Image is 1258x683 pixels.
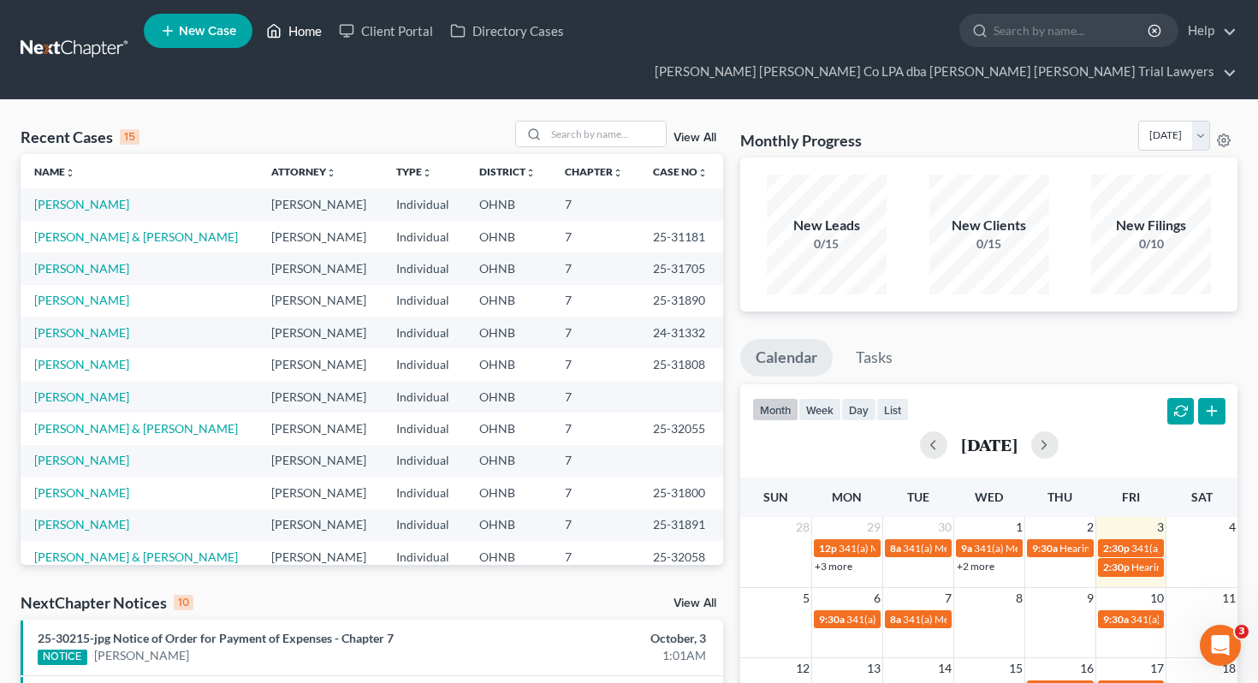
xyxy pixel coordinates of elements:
span: Sun [763,490,788,504]
td: 7 [551,285,639,317]
span: 9:30a [1103,613,1129,626]
td: Individual [383,541,465,573]
td: [PERSON_NAME] [258,413,383,444]
a: Tasks [840,339,908,377]
button: month [752,398,798,421]
span: 13 [865,658,882,679]
a: +3 more [815,560,852,573]
span: 10 [1148,588,1166,609]
a: [PERSON_NAME] [94,647,189,664]
td: Individual [383,413,465,444]
div: 15 [120,129,139,145]
td: [PERSON_NAME] [258,541,383,573]
div: New Clients [929,216,1049,235]
td: Individual [383,285,465,317]
span: 341(a) Meeting of Creditors for [PERSON_NAME] & [PERSON_NAME] [903,613,1215,626]
td: Individual [383,348,465,380]
a: Calendar [740,339,833,377]
a: [PERSON_NAME] & [PERSON_NAME] [34,549,238,564]
td: OHNB [466,445,551,477]
i: unfold_more [326,168,336,178]
i: unfold_more [422,168,432,178]
span: Tue [907,490,929,504]
span: 29 [865,517,882,537]
td: [PERSON_NAME] [258,188,383,220]
td: 7 [551,221,639,252]
td: [PERSON_NAME] [258,221,383,252]
td: OHNB [466,348,551,380]
td: 7 [551,188,639,220]
div: 0/10 [1091,235,1211,252]
td: 24-31332 [639,317,723,348]
span: 18 [1220,658,1237,679]
td: 7 [551,477,639,508]
span: 8 [1014,588,1024,609]
span: 9 [1085,588,1095,609]
span: 3 [1235,625,1249,638]
h3: Monthly Progress [740,130,862,151]
h2: [DATE] [961,436,1018,454]
a: Case Nounfold_more [653,165,708,178]
a: [PERSON_NAME] [34,357,129,371]
i: unfold_more [525,168,536,178]
td: [PERSON_NAME] [258,477,383,508]
td: [PERSON_NAME] [258,509,383,541]
td: 7 [551,252,639,284]
a: Districtunfold_more [479,165,536,178]
span: 7 [943,588,953,609]
i: unfold_more [613,168,623,178]
div: Recent Cases [21,127,139,147]
div: 0/15 [929,235,1049,252]
a: [PERSON_NAME] [34,485,129,500]
span: 9:30a [819,613,845,626]
a: [PERSON_NAME] [34,293,129,307]
button: week [798,398,841,421]
td: [PERSON_NAME] [258,317,383,348]
td: OHNB [466,477,551,508]
td: 7 [551,413,639,444]
span: 2:30p [1103,561,1130,573]
a: View All [674,597,716,609]
a: [PERSON_NAME] [34,453,129,467]
td: 25-32055 [639,413,723,444]
div: New Leads [767,216,887,235]
span: 12p [819,542,837,555]
button: day [841,398,876,421]
td: OHNB [466,541,551,573]
span: 28 [794,517,811,537]
span: Mon [832,490,862,504]
a: Typeunfold_more [396,165,432,178]
div: New Filings [1091,216,1211,235]
td: 25-31890 [639,285,723,317]
i: unfold_more [697,168,708,178]
a: Directory Cases [442,15,573,46]
span: New Case [179,25,236,38]
span: 4 [1227,517,1237,537]
td: Individual [383,381,465,413]
span: Thu [1047,490,1072,504]
a: Help [1179,15,1237,46]
td: 25-32058 [639,541,723,573]
iframe: Intercom live chat [1200,625,1241,666]
td: [PERSON_NAME] [258,252,383,284]
a: [PERSON_NAME] [34,197,129,211]
a: [PERSON_NAME] & [PERSON_NAME] [34,421,238,436]
a: View All [674,132,716,144]
span: 341(a) Meeting of Creditors for [PERSON_NAME] [846,613,1068,626]
span: 14 [936,658,953,679]
div: NextChapter Notices [21,592,193,613]
a: [PERSON_NAME] & [PERSON_NAME] [34,229,238,244]
td: [PERSON_NAME] [258,285,383,317]
i: unfold_more [65,168,75,178]
div: 0/15 [767,235,887,252]
span: 30 [936,517,953,537]
span: 3 [1155,517,1166,537]
a: Nameunfold_more [34,165,75,178]
td: OHNB [466,413,551,444]
a: Chapterunfold_more [565,165,623,178]
td: Individual [383,188,465,220]
td: Individual [383,477,465,508]
td: OHNB [466,285,551,317]
td: [PERSON_NAME] [258,445,383,477]
div: NOTICE [38,650,87,665]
